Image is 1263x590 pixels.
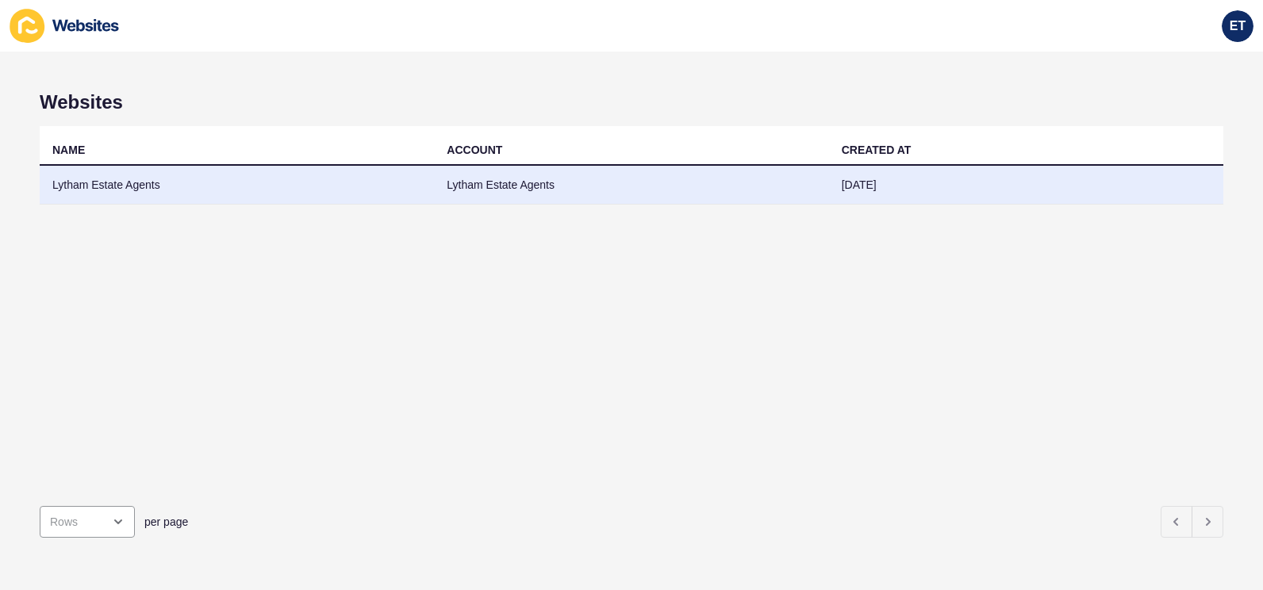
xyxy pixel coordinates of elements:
td: Lytham Estate Agents [434,166,828,205]
span: ET [1230,18,1246,34]
div: CREATED AT [842,142,912,158]
td: Lytham Estate Agents [40,166,434,205]
div: NAME [52,142,85,158]
h1: Websites [40,91,1223,113]
div: open menu [40,506,135,538]
td: [DATE] [829,166,1223,205]
span: per page [144,514,188,530]
div: ACCOUNT [447,142,502,158]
